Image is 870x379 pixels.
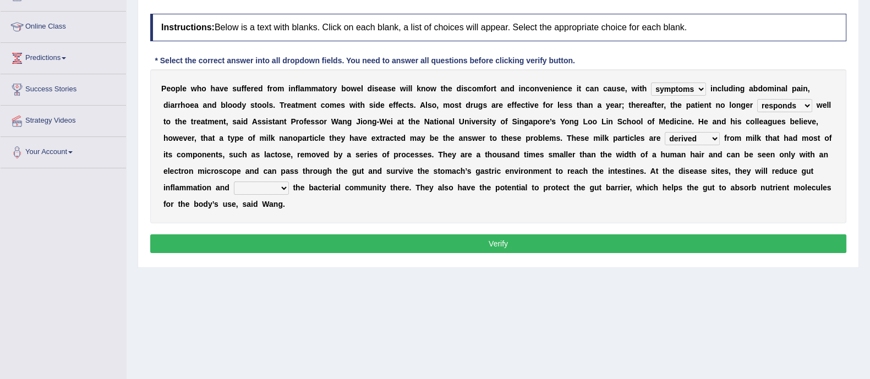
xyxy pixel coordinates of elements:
b: e [380,101,385,109]
b: o [201,84,206,93]
b: a [275,117,280,126]
b: i [266,117,268,126]
b: s [262,117,266,126]
b: o [763,84,768,93]
b: t [578,84,581,93]
b: m [330,101,336,109]
b: t [654,101,657,109]
b: r [491,84,494,93]
a: Success Stories [1,74,126,102]
b: a [590,84,594,93]
b: s [369,101,374,109]
b: w [430,84,436,93]
b: i [774,84,776,93]
b: f [484,84,486,93]
b: h [579,101,584,109]
b: n [776,84,781,93]
b: o [486,84,491,93]
b: f [543,101,545,109]
b: d [729,84,734,93]
b: o [325,84,330,93]
b: o [257,101,262,109]
b: i [168,101,170,109]
b: s [268,117,272,126]
b: t [322,84,325,93]
b: c [603,84,608,93]
a: Strategy Videos [1,106,126,133]
b: a [383,84,387,93]
b: a [584,101,588,109]
b: s [455,101,459,109]
b: w [191,84,197,93]
b: t [272,117,275,126]
b: i [733,84,735,93]
b: e [746,101,750,109]
b: e [379,84,383,93]
b: n [594,84,599,93]
b: e [398,101,403,109]
b: n [803,84,808,93]
b: o [325,101,330,109]
b: t [205,117,207,126]
b: h [631,101,636,109]
b: , [436,101,439,109]
b: m [311,84,318,93]
b: e [247,84,251,93]
b: o [319,117,324,126]
b: . [273,101,275,109]
b: t [296,101,298,109]
b: a [203,101,207,109]
b: c [563,84,568,93]
b: l [408,84,411,93]
b: h [360,101,365,109]
b: s [374,84,379,93]
b: w [400,84,406,93]
b: r [661,101,664,109]
b: n [521,84,526,93]
b: s [250,101,255,109]
b: e [307,117,311,126]
b: e [560,101,564,109]
b: i [710,84,713,93]
b: f [304,117,307,126]
b: h [211,84,216,93]
b: r [330,84,332,93]
b: e [224,84,228,93]
b: d [258,84,263,93]
b: ; [622,101,625,109]
b: e [287,101,291,109]
b: s [483,101,487,109]
b: r [251,84,254,93]
b: s [616,84,621,93]
b: d [163,101,168,109]
b: l [361,84,363,93]
a: Predictions [1,43,126,70]
b: y [606,101,610,109]
b: n [534,84,539,93]
b: l [180,84,182,93]
b: o [432,101,437,109]
b: l [729,101,731,109]
b: e [517,101,521,109]
b: n [279,117,284,126]
b: s [269,101,273,109]
b: e [499,101,503,109]
b: t [639,84,642,93]
b: s [564,101,568,109]
b: o [166,117,171,126]
b: e [507,101,512,109]
b: c [586,84,590,93]
b: v [220,84,224,93]
b: e [699,101,704,109]
b: t [695,101,698,109]
b: w [631,84,637,93]
b: o [731,101,736,109]
b: o [171,84,176,93]
b: l [410,84,412,93]
b: m [443,101,450,109]
b: a [749,84,753,93]
b: o [472,84,477,93]
b: p [792,84,797,93]
b: e [657,101,661,109]
b: t [525,101,528,109]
